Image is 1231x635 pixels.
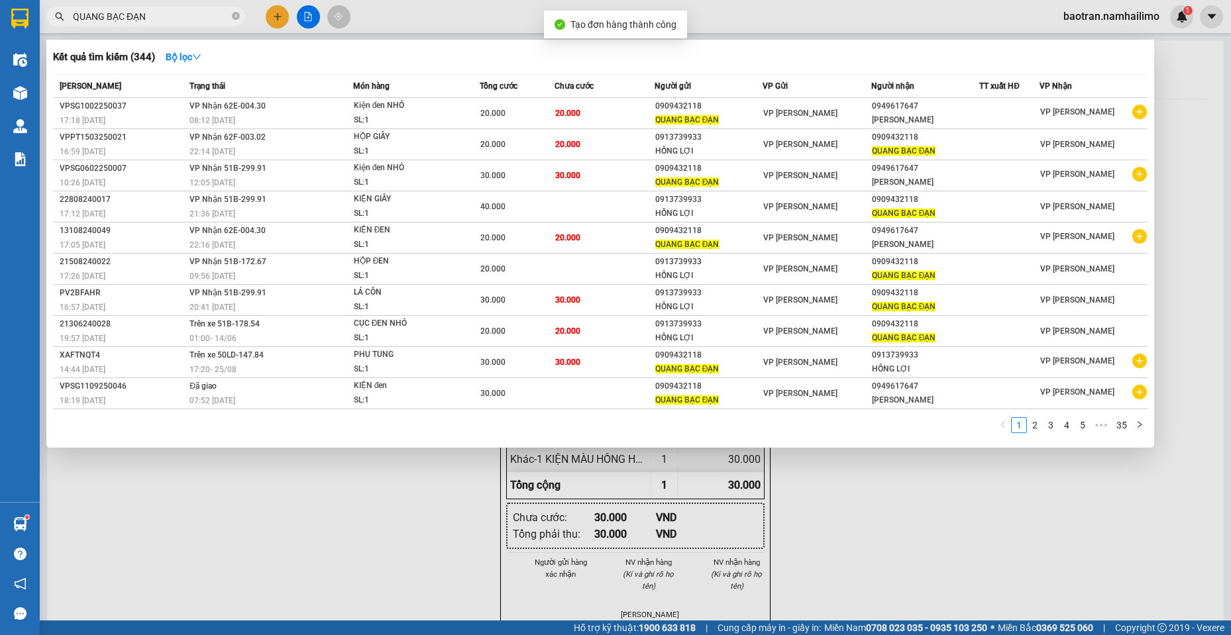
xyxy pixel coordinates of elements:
[763,140,837,149] span: VP [PERSON_NAME]
[1132,167,1147,181] span: plus-circle
[872,209,936,218] span: QUANG BẠC ĐẠN
[480,140,506,149] span: 20.000
[1059,417,1075,433] li: 4
[1112,418,1131,432] a: 35
[872,255,979,269] div: 0909432118
[155,46,212,68] button: Bộ lọcdown
[354,362,453,377] div: SL: 1
[354,331,453,346] div: SL: 1
[189,101,266,111] span: VP Nhận 62E-004.30
[655,99,762,113] div: 0909432118
[872,333,936,342] span: QUANG BẠC ĐẠN
[192,52,201,62] span: down
[1040,356,1114,366] span: VP [PERSON_NAME]
[555,326,580,336] span: 20.000
[354,379,453,393] div: KIỆN đen
[60,348,186,362] div: XAFTNQT4
[655,81,691,91] span: Người gửi
[480,233,506,242] span: 20.000
[555,140,580,149] span: 20.000
[1075,418,1090,432] a: 5
[480,358,506,367] span: 30.000
[872,162,979,175] div: 0949617647
[232,11,240,23] span: close-circle
[354,175,453,190] div: SL: 1
[480,171,506,180] span: 30.000
[7,72,91,115] li: VP VP [PERSON_NAME] Lão
[14,607,27,620] span: message
[872,317,979,331] div: 0909432118
[1011,417,1027,433] li: 1
[1027,417,1043,433] li: 2
[1040,326,1114,336] span: VP [PERSON_NAME]
[13,119,27,133] img: warehouse-icon
[189,178,235,187] span: 12:05 [DATE]
[60,162,186,175] div: VPSG0602250007
[872,286,979,300] div: 0909432118
[1132,354,1147,368] span: plus-circle
[555,295,580,305] span: 30.000
[354,207,453,221] div: SL: 1
[1040,107,1114,117] span: VP [PERSON_NAME]
[655,317,762,331] div: 0913739933
[995,417,1011,433] button: left
[13,152,27,166] img: solution-icon
[60,224,186,238] div: 13108240049
[1132,417,1148,433] li: Next Page
[1040,140,1114,149] span: VP [PERSON_NAME]
[555,233,580,242] span: 20.000
[60,178,105,187] span: 10:26 [DATE]
[354,144,453,159] div: SL: 1
[232,12,240,20] span: close-circle
[189,271,235,281] span: 09:56 [DATE]
[189,195,266,204] span: VP Nhận 51B-299.91
[189,257,266,266] span: VP Nhận 51B-172.67
[1012,418,1026,432] a: 1
[655,395,720,405] span: QUANG BẠC ĐẠN
[763,202,837,211] span: VP [PERSON_NAME]
[189,303,235,312] span: 20:41 [DATE]
[1132,105,1147,119] span: plus-circle
[189,319,260,328] span: Trên xe 51B-178.54
[53,50,155,64] h3: Kết quả tìm kiếm ( 344 )
[354,300,453,315] div: SL: 1
[763,358,837,367] span: VP [PERSON_NAME]
[1091,417,1112,433] li: Next 5 Pages
[1091,417,1112,433] span: •••
[354,99,453,113] div: Kiện đen NHỎ
[480,326,506,336] span: 20.000
[60,271,105,281] span: 17:26 [DATE]
[60,99,186,113] div: VPSG1002250037
[354,130,453,144] div: HỘP GIẤY
[354,113,453,128] div: SL: 1
[655,144,762,158] div: HỒNG LỢI
[189,381,217,391] span: Đã giao
[872,393,979,407] div: [PERSON_NAME]
[60,130,186,144] div: VPPT1503250021
[60,147,105,156] span: 16:59 [DATE]
[1132,385,1147,399] span: plus-circle
[60,193,186,207] div: 22808240017
[354,254,453,269] div: HỘP ĐEN
[166,52,201,62] strong: Bộ lọc
[1075,417,1091,433] li: 5
[872,224,979,238] div: 0949617647
[763,295,837,305] span: VP [PERSON_NAME]
[872,348,979,362] div: 0913739933
[655,331,762,345] div: HỒNG LỢI
[655,255,762,269] div: 0913739933
[60,317,186,331] div: 21306240028
[189,365,237,374] span: 17:20 - 25/08
[655,269,762,283] div: HỒNG LỢI
[1059,418,1074,432] a: 4
[73,9,229,24] input: Tìm tên, số ĐT hoặc mã đơn
[354,285,453,300] div: LÁ CÔN
[555,109,580,118] span: 20.000
[60,81,121,91] span: [PERSON_NAME]
[1112,417,1132,433] li: 35
[872,146,936,156] span: QUANG BẠC ĐẠN
[7,7,192,56] li: Nam Hải Limousine
[1132,229,1147,244] span: plus-circle
[354,269,453,283] div: SL: 1
[354,192,453,207] div: KIỆN GIẤY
